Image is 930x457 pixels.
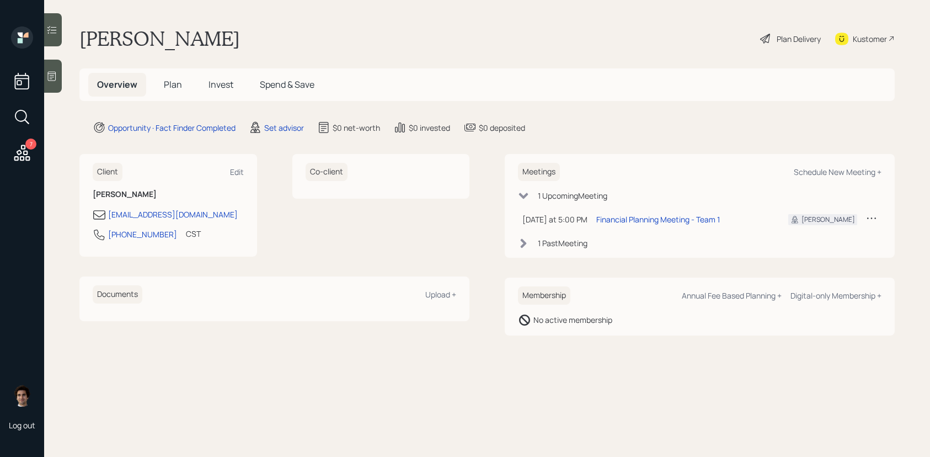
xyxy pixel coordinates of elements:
span: Invest [209,78,233,91]
div: $0 net-worth [333,122,380,134]
div: Set advisor [264,122,304,134]
div: CST [186,228,201,240]
h6: Membership [518,286,570,305]
h1: [PERSON_NAME] [79,26,240,51]
span: Spend & Save [260,78,314,91]
img: harrison-schaefer-headshot-2.png [11,385,33,407]
h6: Meetings [518,163,560,181]
div: Plan Delivery [777,33,821,45]
div: [DATE] at 5:00 PM [522,214,587,225]
h6: [PERSON_NAME] [93,190,244,199]
div: 1 Upcoming Meeting [538,190,607,201]
div: Financial Planning Meeting - Team 1 [596,214,720,225]
div: Opportunity · Fact Finder Completed [108,122,236,134]
div: Log out [9,420,35,431]
div: $0 deposited [479,122,525,134]
div: 1 Past Meeting [538,237,587,249]
span: Plan [164,78,182,91]
div: No active membership [533,314,612,326]
div: [EMAIL_ADDRESS][DOMAIN_NAME] [108,209,238,220]
div: $0 invested [409,122,450,134]
div: 7 [25,139,36,150]
div: Kustomer [853,33,887,45]
div: Annual Fee Based Planning + [682,290,782,301]
div: Schedule New Meeting + [794,167,881,177]
div: Upload + [425,289,456,300]
span: Overview [97,78,137,91]
div: Digital-only Membership + [790,290,881,301]
h6: Co-client [306,163,348,181]
div: Edit [230,167,244,177]
div: [PERSON_NAME] [801,215,855,225]
h6: Client [93,163,122,181]
h6: Documents [93,285,142,304]
div: [PHONE_NUMBER] [108,228,177,240]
